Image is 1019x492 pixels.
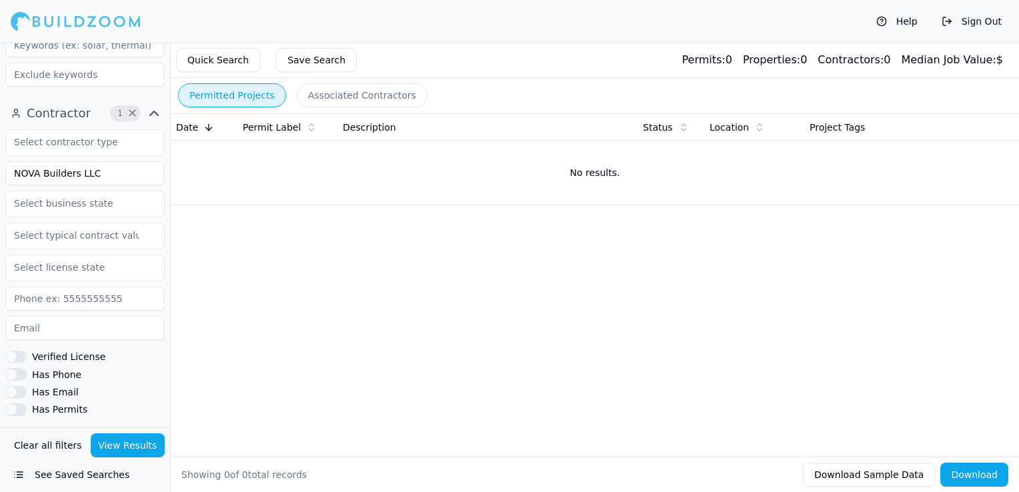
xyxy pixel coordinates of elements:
[901,53,996,66] span: Median Job Value:
[5,33,165,57] input: Keywords (ex: solar, thermal)
[818,52,890,68] div: 0
[32,387,79,397] label: Has Email
[5,463,165,487] button: See Saved Searches
[6,223,147,247] input: Select typical contract value
[818,53,884,66] span: Contractors:
[803,463,935,487] button: Download Sample Data
[91,433,165,457] button: View Results
[6,130,147,154] input: Select contractor type
[242,469,248,480] span: 0
[27,104,91,123] span: Contractor
[127,110,137,117] span: Clear Contractor filters
[682,53,725,66] span: Permits:
[743,52,807,68] div: 0
[5,63,165,87] input: Exclude keywords
[901,52,1003,68] div: $
[6,191,147,215] input: Select business state
[810,121,865,134] span: Project Tags
[178,83,286,107] button: Permitted Projects
[181,468,307,481] div: Showing of total records
[297,83,427,107] button: Associated Contractors
[176,48,260,72] button: Quick Search
[224,469,230,480] span: 0
[940,463,1008,487] button: Download
[5,287,165,311] input: Phone ex: 5555555555
[32,405,87,414] label: Has Permits
[11,433,85,457] button: Clear all filters
[276,48,357,72] button: Save Search
[171,141,1019,205] td: No results.
[343,121,396,134] span: Description
[6,255,147,279] input: Select license state
[682,52,732,68] div: 0
[710,121,749,134] span: Location
[5,103,165,124] button: Contractor1Clear Contractor filters
[5,161,165,185] input: Business name
[870,11,924,32] button: Help
[176,121,198,134] span: Date
[643,121,673,134] span: Status
[5,316,165,340] input: Email
[743,53,800,66] span: Properties:
[32,352,105,361] label: Verified License
[113,107,127,120] span: 1
[243,121,301,134] span: Permit Label
[935,11,1008,32] button: Sign Out
[32,370,81,379] label: Has Phone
